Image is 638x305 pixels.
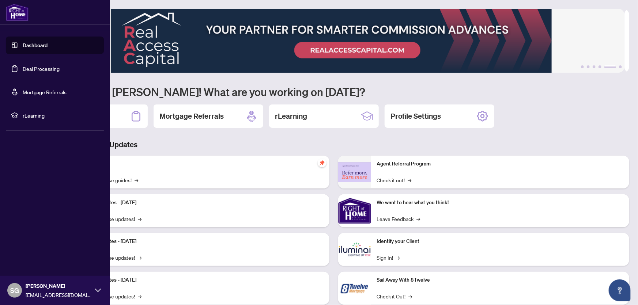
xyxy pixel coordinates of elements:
span: → [138,253,141,262]
span: → [409,292,412,300]
button: Open asap [609,279,631,301]
button: 3 [593,65,596,68]
h2: rLearning [275,111,307,121]
h2: Mortgage Referrals [159,111,224,121]
span: → [396,253,400,262]
p: Platform Updates - [DATE] [77,276,324,284]
a: Check it out!→ [377,176,412,184]
h3: Brokerage & Industry Updates [38,140,629,150]
p: Identify your Client [377,237,624,245]
span: → [408,176,412,184]
span: → [417,215,420,223]
a: Dashboard [23,42,48,49]
img: Identify your Client [338,233,371,266]
a: Leave Feedback→ [377,215,420,223]
img: Sail Away With 8Twelve [338,272,371,305]
button: 6 [619,65,622,68]
button: 4 [599,65,601,68]
span: → [138,292,141,300]
p: Platform Updates - [DATE] [77,199,324,207]
span: rLearning [23,111,99,119]
span: [PERSON_NAME] [26,282,91,290]
a: Sign In!→ [377,253,400,262]
span: pushpin [318,159,326,167]
button: 2 [587,65,590,68]
span: [EMAIL_ADDRESS][DOMAIN_NAME] [26,291,91,299]
p: Platform Updates - [DATE] [77,237,324,245]
p: Agent Referral Program [377,160,624,168]
a: Mortgage Referrals [23,89,67,95]
button: 5 [604,65,616,68]
span: → [138,215,141,223]
p: Sail Away With 8Twelve [377,276,624,284]
h2: Profile Settings [390,111,441,121]
img: Agent Referral Program [338,162,371,182]
p: We want to hear what you think! [377,199,624,207]
span: → [135,176,138,184]
a: Check it Out!→ [377,292,412,300]
img: Slide 4 [38,9,624,73]
span: SG [10,285,19,296]
button: 1 [581,65,584,68]
img: We want to hear what you think! [338,194,371,227]
p: Self-Help [77,160,324,168]
a: Deal Processing [23,65,60,72]
h1: Welcome back [PERSON_NAME]! What are you working on [DATE]? [38,85,629,99]
img: logo [6,4,29,21]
